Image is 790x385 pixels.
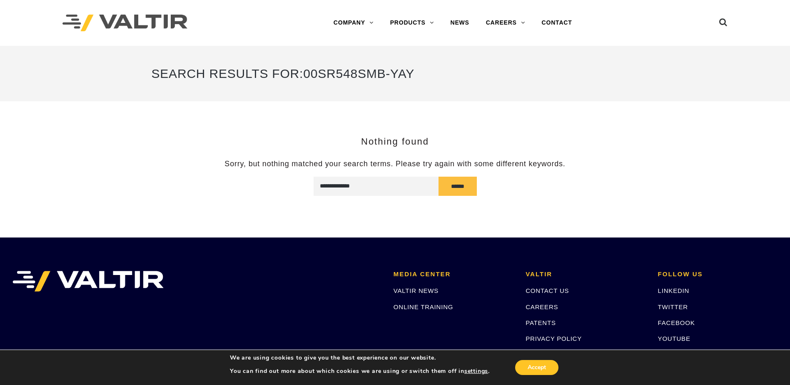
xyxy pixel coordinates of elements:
img: Valtir [62,15,187,32]
a: LINKEDIN [658,287,690,294]
a: PRIVACY POLICY [526,335,582,342]
h2: VALTIR [526,271,645,278]
img: VALTIR [12,271,164,292]
a: CAREERS [526,303,558,310]
a: PATENTS [526,319,556,326]
a: NEWS [442,15,478,31]
a: VALTIR NEWS [394,287,439,294]
button: settings [464,367,488,375]
a: TWITTER [658,303,688,310]
p: You can find out more about which cookies we are using or switch them off in . [230,367,490,375]
p: We are using cookies to give you the best experience on our website. [230,354,490,362]
a: CONTACT US [526,287,569,294]
a: FACEBOOK [658,319,695,326]
a: CAREERS [478,15,533,31]
h2: FOLLOW US [658,271,778,278]
p: Sorry, but nothing matched your search terms. Please try again with some different keywords. [152,159,639,169]
h2: MEDIA CENTER [394,271,513,278]
a: PRODUCTS [382,15,442,31]
h1: Search Results for: [152,58,639,89]
a: YOUTUBE [658,335,690,342]
h3: Nothing found [152,137,639,147]
a: CONTACT [533,15,581,31]
a: COMPANY [325,15,382,31]
button: Accept [515,360,558,375]
a: ONLINE TRAINING [394,303,453,310]
span: 00SR548SMB-YAY [303,67,414,80]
